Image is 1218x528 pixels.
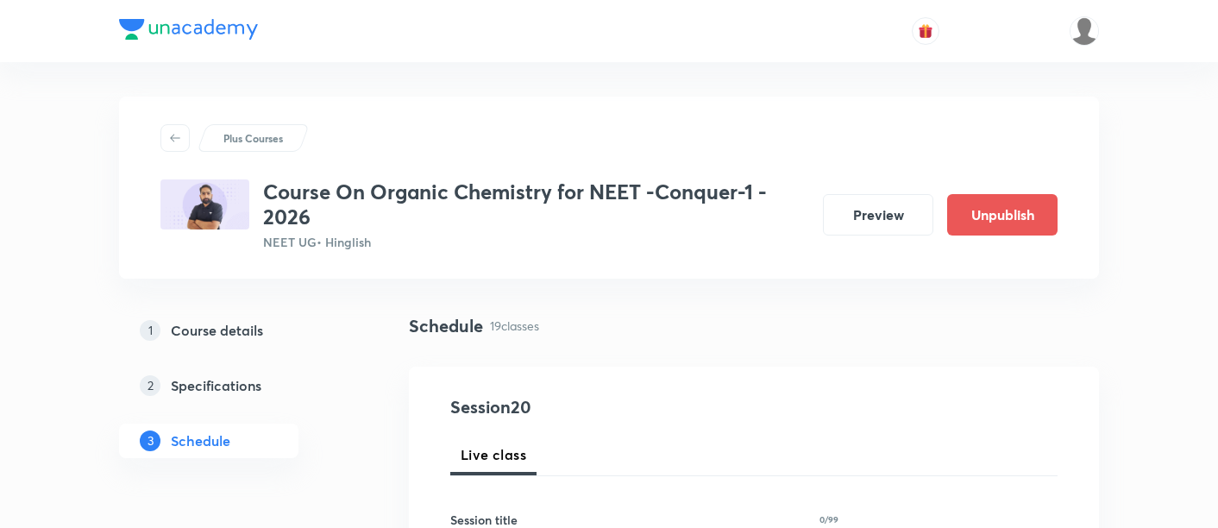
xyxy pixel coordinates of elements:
button: avatar [912,17,939,45]
p: 2 [140,375,160,396]
h4: Schedule [409,313,483,339]
p: NEET UG • Hinglish [263,233,809,251]
span: Live class [461,444,526,465]
h4: Session 20 [450,394,765,420]
img: Company Logo [119,19,258,40]
h5: Course details [171,320,263,341]
img: FA839808-8FF3-46C4-9D69-431C5D254861_plus.png [160,179,249,229]
button: Unpublish [947,194,1058,236]
img: avatar [918,23,933,39]
p: 1 [140,320,160,341]
a: 1Course details [119,313,354,348]
img: Mustafa kamal [1070,16,1099,46]
p: Plus Courses [223,130,283,146]
p: 3 [140,431,160,451]
h3: Course On Organic Chemistry for NEET -Conquer-1 - 2026 [263,179,809,229]
a: 2Specifications [119,368,354,403]
h5: Schedule [171,431,230,451]
button: Preview [823,194,933,236]
a: Company Logo [119,19,258,44]
p: 0/99 [819,515,838,524]
p: 19 classes [490,317,539,335]
h5: Specifications [171,375,261,396]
